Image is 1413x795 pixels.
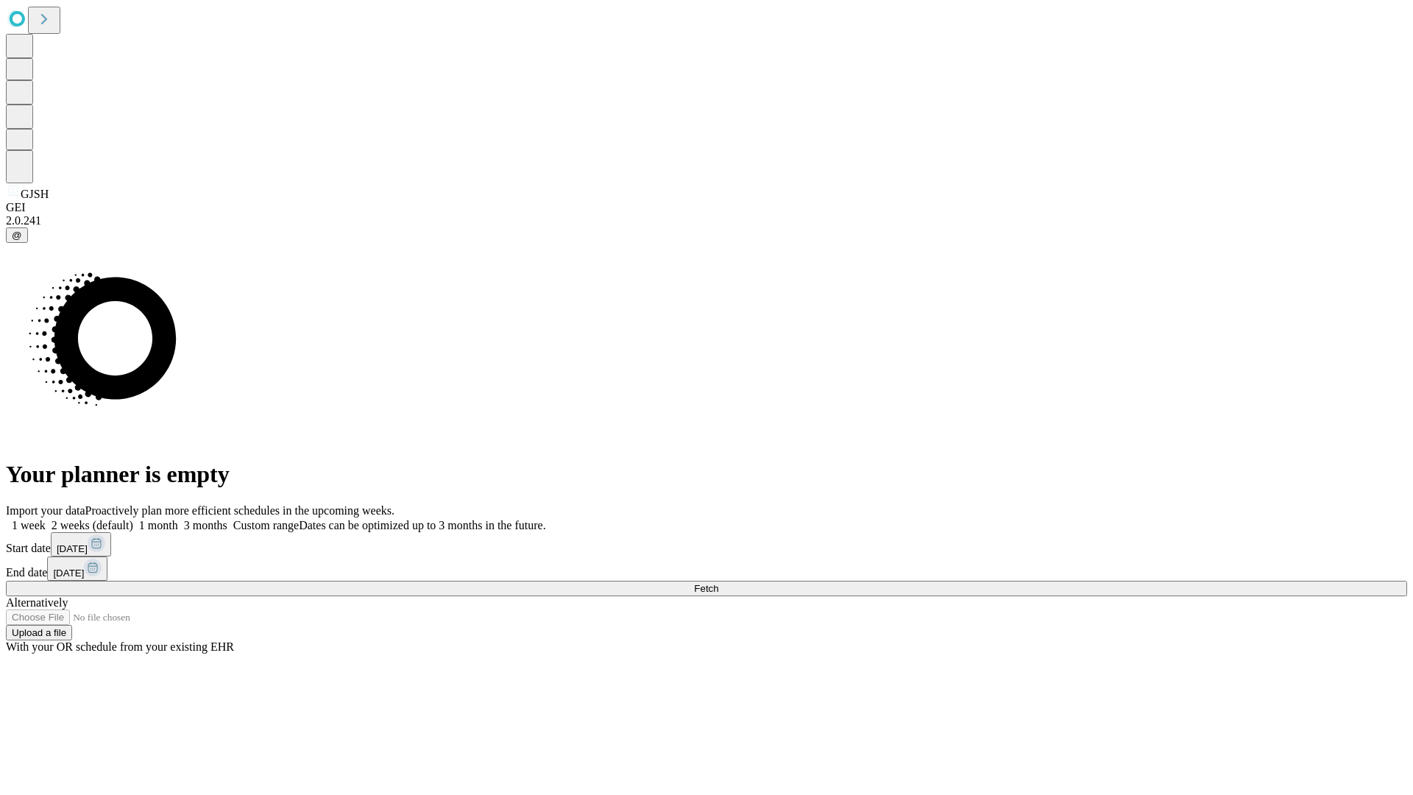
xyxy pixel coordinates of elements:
span: 1 month [139,519,178,531]
span: Import your data [6,504,85,517]
span: Dates can be optimized up to 3 months in the future. [299,519,545,531]
button: Upload a file [6,625,72,640]
span: Proactively plan more efficient schedules in the upcoming weeks. [85,504,394,517]
span: Custom range [233,519,299,531]
span: Alternatively [6,596,68,609]
div: 2.0.241 [6,214,1407,227]
span: 1 week [12,519,46,531]
span: [DATE] [57,543,88,554]
button: Fetch [6,581,1407,596]
button: @ [6,227,28,243]
h1: Your planner is empty [6,461,1407,488]
span: GJSH [21,188,49,200]
button: [DATE] [47,556,107,581]
span: 2 weeks (default) [52,519,133,531]
button: [DATE] [51,532,111,556]
div: End date [6,556,1407,581]
span: With your OR schedule from your existing EHR [6,640,234,653]
span: Fetch [694,583,718,594]
div: GEI [6,201,1407,214]
span: 3 months [184,519,227,531]
span: [DATE] [53,568,84,579]
div: Start date [6,532,1407,556]
span: @ [12,230,22,241]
